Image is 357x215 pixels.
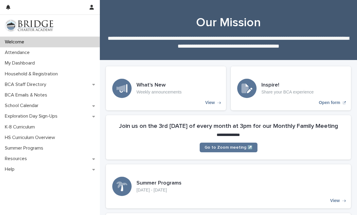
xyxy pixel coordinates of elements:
h3: What's New [136,82,182,89]
p: Help [2,166,19,172]
span: Go to Zoom meeting ↗️ [205,145,253,150]
p: K-8 Curriculum [2,124,40,130]
p: View [330,198,340,203]
p: School Calendar [2,103,43,109]
p: View [205,100,215,105]
p: Exploration Day Sign-Ups [2,113,62,119]
p: Open form [319,100,340,105]
p: [DATE] - [DATE] [136,188,182,193]
a: View [106,66,226,110]
h3: Inspire! [261,82,314,89]
a: View [106,164,351,208]
p: BCA Staff Directory [2,82,51,87]
h1: Our Mission [106,15,351,30]
p: Summer Programs [2,145,48,151]
a: Go to Zoom meeting ↗️ [200,143,257,152]
a: Open form [231,66,351,110]
h3: Summer Programs [136,180,182,187]
p: Attendance [2,50,34,55]
p: Household & Registration [2,71,63,77]
p: My Dashboard [2,60,40,66]
p: HS Curriculum Overview [2,135,60,141]
p: BCA Emails & Notes [2,92,52,98]
p: Resources [2,156,32,162]
p: Share your BCA experience [261,90,314,95]
p: Weekly announcements [136,90,182,95]
h2: Join us on the 3rd [DATE] of every month at 3pm for our Monthly Family Meeting [119,122,338,130]
img: V1C1m3IdTEidaUdm9Hs0 [5,20,53,32]
p: Welcome [2,39,29,45]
